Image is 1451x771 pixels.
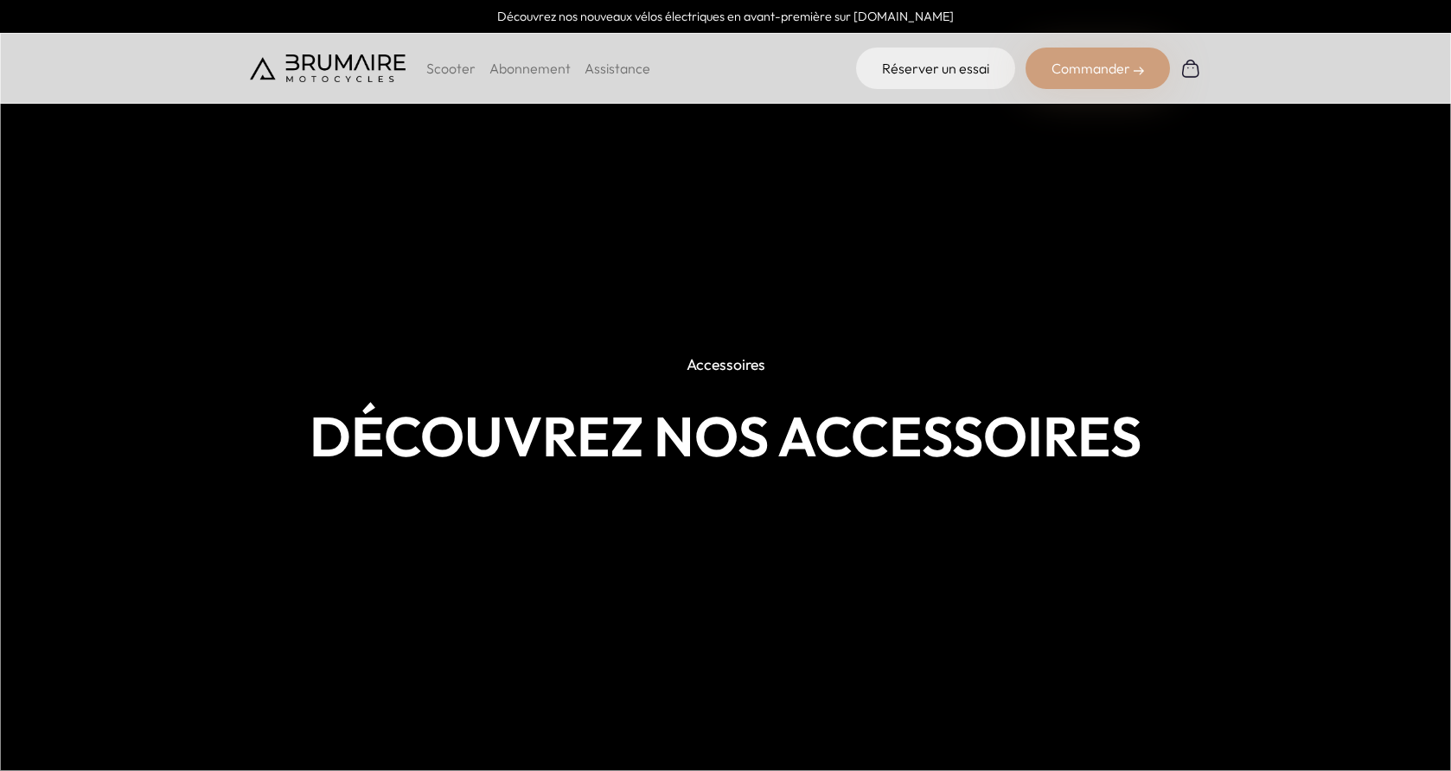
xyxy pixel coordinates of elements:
[250,405,1201,468] h1: Découvrez nos accessoires
[1026,48,1170,89] div: Commander
[1180,58,1201,79] img: Panier
[674,346,778,384] p: Accessoires
[250,54,406,82] img: Brumaire Motocycles
[1134,66,1144,76] img: right-arrow-2.png
[426,58,476,79] p: Scooter
[585,60,650,77] a: Assistance
[489,60,571,77] a: Abonnement
[856,48,1015,89] a: Réserver un essai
